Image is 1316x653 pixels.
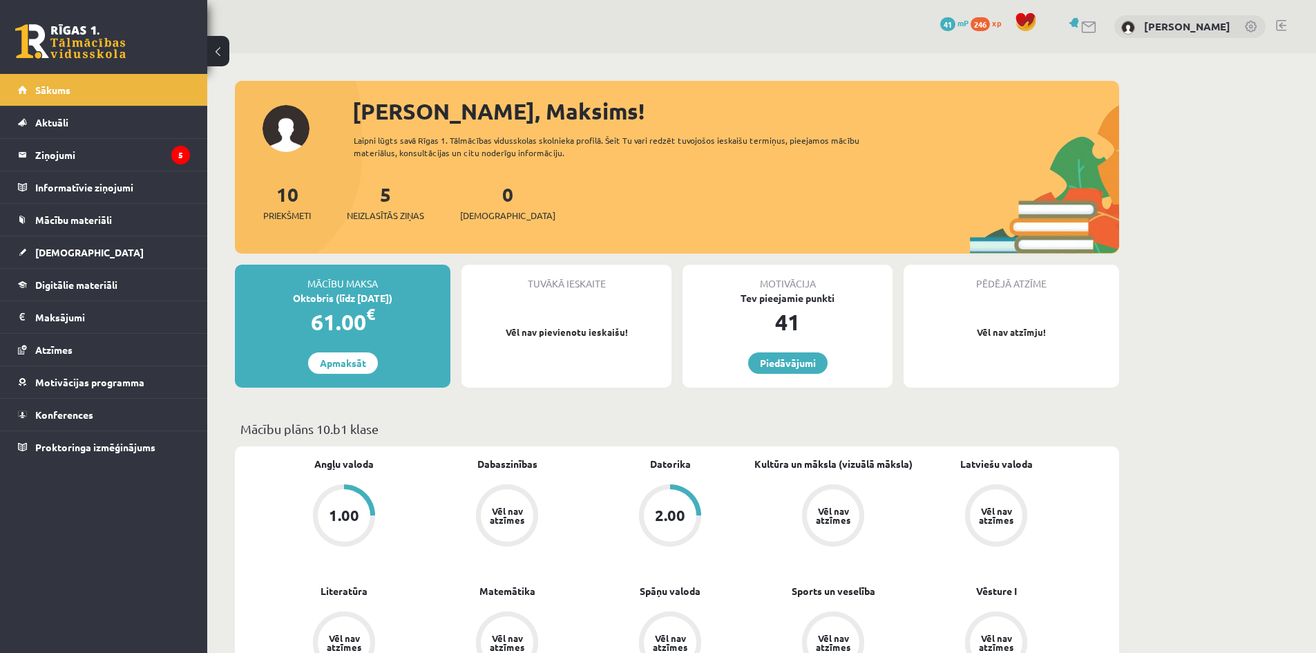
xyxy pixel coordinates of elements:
[814,507,852,524] div: Vēl nav atzīmes
[752,484,915,549] a: Vēl nav atzīmes
[329,508,359,523] div: 1.00
[461,265,671,291] div: Tuvākā ieskaite
[35,84,70,96] span: Sākums
[460,182,555,223] a: 0[DEMOGRAPHIC_DATA]
[366,304,375,324] span: €
[263,209,311,223] span: Priekšmeti
[976,584,1017,598] a: Vēsture I
[325,634,363,652] div: Vēl nav atzīmes
[18,171,190,203] a: Informatīvie ziņojumi
[814,634,852,652] div: Vēl nav atzīmes
[235,305,450,339] div: 61.00
[977,507,1015,524] div: Vēl nav atzīmes
[977,634,1015,652] div: Vēl nav atzīmes
[589,484,752,549] a: 2.00
[683,305,893,339] div: 41
[748,352,828,374] a: Piedāvājumi
[1121,21,1135,35] img: Maksims Cibuļskis
[904,265,1119,291] div: Pēdējā atzīme
[308,352,378,374] a: Apmaksāt
[650,457,691,471] a: Datorika
[940,17,969,28] a: 41 mP
[18,74,190,106] a: Sākums
[754,457,913,471] a: Kultūra un māksla (vizuālā māksla)
[971,17,1008,28] a: 246 xp
[321,584,368,598] a: Literatūra
[18,204,190,236] a: Mācību materiāli
[35,408,93,421] span: Konferences
[1144,19,1230,33] a: [PERSON_NAME]
[35,139,190,171] legend: Ziņojumi
[488,634,526,652] div: Vēl nav atzīmes
[426,484,589,549] a: Vēl nav atzīmes
[992,17,1001,28] span: xp
[488,507,526,524] div: Vēl nav atzīmes
[352,95,1119,128] div: [PERSON_NAME], Maksims!
[651,634,689,652] div: Vēl nav atzīmes
[171,146,190,164] i: 5
[910,325,1112,339] p: Vēl nav atzīmju!
[347,182,424,223] a: 5Neizlasītās ziņas
[971,17,990,31] span: 246
[18,431,190,463] a: Proktoringa izmēģinājums
[35,171,190,203] legend: Informatīvie ziņojumi
[940,17,955,31] span: 41
[915,484,1078,549] a: Vēl nav atzīmes
[18,366,190,398] a: Motivācijas programma
[314,457,374,471] a: Angļu valoda
[960,457,1033,471] a: Latviešu valoda
[468,325,665,339] p: Vēl nav pievienotu ieskaišu!
[15,24,126,59] a: Rīgas 1. Tālmācības vidusskola
[640,584,700,598] a: Spāņu valoda
[263,182,311,223] a: 10Priekšmeti
[477,457,537,471] a: Dabaszinības
[18,334,190,366] a: Atzīmes
[240,419,1114,438] p: Mācību plāns 10.b1 klase
[18,399,190,430] a: Konferences
[655,508,685,523] div: 2.00
[18,236,190,268] a: [DEMOGRAPHIC_DATA]
[18,106,190,138] a: Aktuāli
[35,441,155,453] span: Proktoringa izmēģinājums
[460,209,555,223] span: [DEMOGRAPHIC_DATA]
[235,265,450,291] div: Mācību maksa
[957,17,969,28] span: mP
[35,116,68,129] span: Aktuāli
[35,246,144,258] span: [DEMOGRAPHIC_DATA]
[683,265,893,291] div: Motivācija
[35,343,73,356] span: Atzīmes
[479,584,535,598] a: Matemātika
[18,301,190,333] a: Maksājumi
[683,291,893,305] div: Tev pieejamie punkti
[18,269,190,301] a: Digitālie materiāli
[354,134,884,159] div: Laipni lūgts savā Rīgas 1. Tālmācības vidusskolas skolnieka profilā. Šeit Tu vari redzēt tuvojošo...
[792,584,875,598] a: Sports un veselība
[347,209,424,223] span: Neizlasītās ziņas
[235,291,450,305] div: Oktobris (līdz [DATE])
[263,484,426,549] a: 1.00
[35,278,117,291] span: Digitālie materiāli
[35,214,112,226] span: Mācību materiāli
[18,139,190,171] a: Ziņojumi5
[35,376,144,388] span: Motivācijas programma
[35,301,190,333] legend: Maksājumi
